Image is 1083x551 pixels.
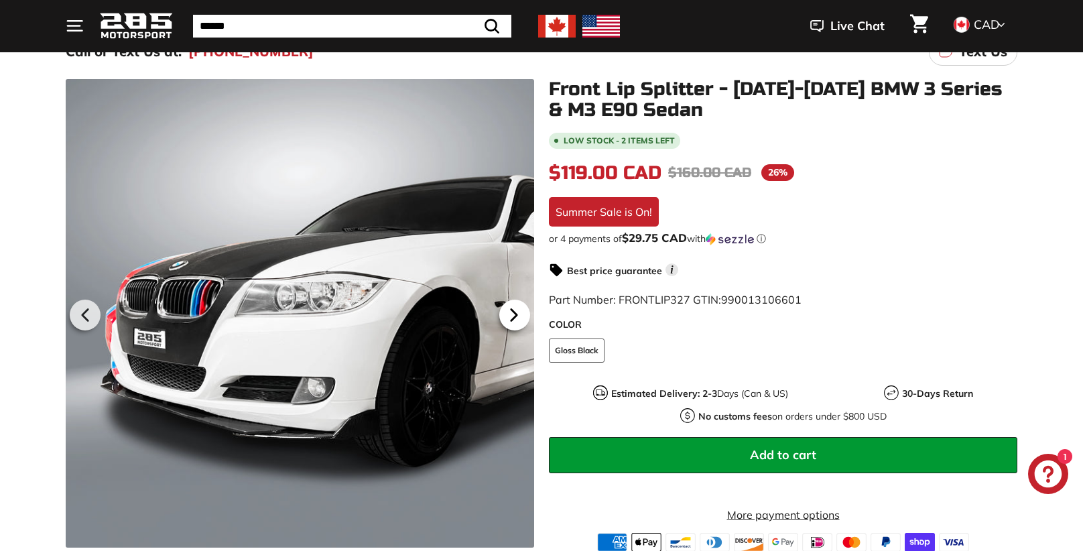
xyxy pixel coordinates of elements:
[721,293,802,306] span: 990013106601
[564,137,675,145] span: Low stock - 2 items left
[902,3,936,49] a: Cart
[549,437,1017,473] button: Add to cart
[549,232,1017,245] div: or 4 payments of$29.75 CADwithSezzle Click to learn more about Sezzle
[611,387,788,401] p: Days (Can & US)
[549,507,1017,523] a: More payment options
[974,17,999,32] span: CAD
[193,15,511,38] input: Search
[549,162,661,184] span: $119.00 CAD
[902,387,973,400] strong: 30-Days Return
[99,11,173,42] img: Logo_285_Motorsport_areodynamics_components
[830,17,885,35] span: Live Chat
[567,265,662,277] strong: Best price guarantee
[622,231,687,245] span: $29.75 CAD
[549,197,659,227] div: Summer Sale is On!
[549,293,802,306] span: Part Number: FRONTLIP327 GTIN:
[668,164,751,181] span: $160.00 CAD
[611,387,717,400] strong: Estimated Delivery: 2-3
[761,164,794,181] span: 26%
[549,318,1017,332] label: COLOR
[698,410,772,422] strong: No customs fees
[706,233,754,245] img: Sezzle
[698,410,887,424] p: on orders under $800 USD
[549,232,1017,245] div: or 4 payments of with
[549,79,1017,121] h1: Front Lip Splitter - [DATE]-[DATE] BMW 3 Series & M3 E90 Sedan
[665,263,678,276] span: i
[750,447,816,463] span: Add to cart
[793,9,902,43] button: Live Chat
[1024,454,1072,497] inbox-online-store-chat: Shopify online store chat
